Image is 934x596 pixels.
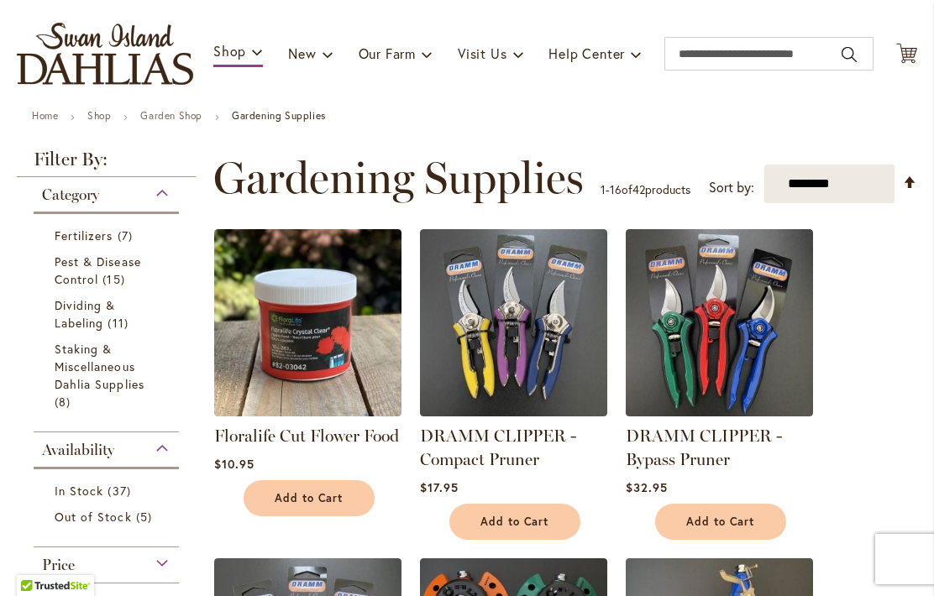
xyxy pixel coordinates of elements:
[140,109,202,122] a: Garden Shop
[55,341,144,392] span: Staking & Miscellaneous Dahlia Supplies
[55,253,162,288] a: Pest &amp; Disease Control
[359,44,416,62] span: Our Farm
[214,426,399,446] a: Floralife Cut Flower Food
[55,227,162,244] a: Fertilizers
[420,229,607,416] img: DRAMM CLIPPER - Compact Pruner
[610,181,622,197] span: 16
[420,479,459,495] span: $17.95
[626,229,813,416] img: DRAMM CLIPPER - Bypass Pruner
[118,227,137,244] span: 7
[55,482,162,499] a: In Stock 37
[42,186,99,204] span: Category
[32,109,58,122] a: Home
[213,42,246,60] span: Shop
[214,404,401,420] a: Floralife Cut Flower Food
[55,297,116,331] span: Dividing & Labeling
[42,441,114,459] span: Availability
[420,426,576,469] a: DRAMM CLIPPER - Compact Pruner
[108,314,132,332] span: 11
[686,515,755,529] span: Add to Cart
[55,483,103,499] span: In Stock
[548,44,625,62] span: Help Center
[632,181,645,197] span: 42
[136,508,156,525] span: 5
[626,426,782,469] a: DRAMM CLIPPER - Bypass Pruner
[232,109,326,122] strong: Gardening Supplies
[13,536,60,583] iframe: Launch Accessibility Center
[480,515,549,529] span: Add to Cart
[102,270,129,288] span: 15
[55,393,75,410] span: 8
[626,479,668,495] span: $32.95
[87,109,111,122] a: Shop
[709,172,754,203] label: Sort by:
[601,181,606,197] span: 1
[244,480,375,516] button: Add to Cart
[55,227,113,243] span: Fertilizers
[214,456,254,472] span: $10.95
[626,404,813,420] a: DRAMM CLIPPER - Bypass Pruner
[108,482,134,499] span: 37
[17,150,196,177] strong: Filter By:
[17,23,193,85] a: store logo
[213,153,584,203] span: Gardening Supplies
[55,254,141,287] span: Pest & Disease Control
[55,508,162,525] a: Out of Stock 5
[601,176,690,203] p: - of products
[55,296,162,332] a: Dividing &amp; Labeling
[449,504,580,540] button: Add to Cart
[655,504,786,540] button: Add to Cart
[458,44,506,62] span: Visit Us
[275,491,344,505] span: Add to Cart
[55,509,132,525] span: Out of Stock
[420,404,607,420] a: DRAMM CLIPPER - Compact Pruner
[288,44,316,62] span: New
[214,229,401,416] img: Floralife Cut Flower Food
[55,340,162,410] a: Staking &amp; Miscellaneous Dahlia Supplies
